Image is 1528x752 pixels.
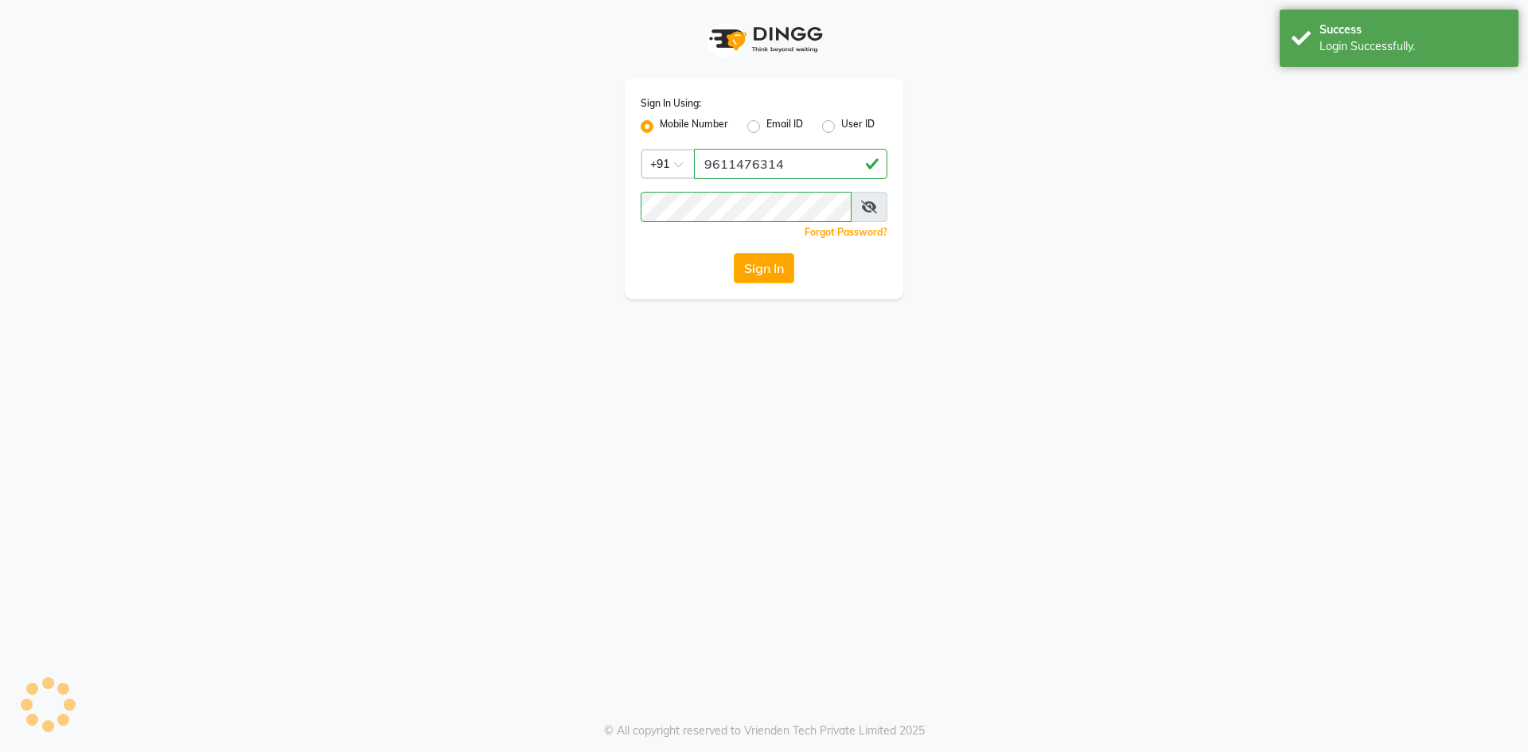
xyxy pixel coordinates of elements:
a: Forgot Password? [805,226,887,238]
div: Login Successfully. [1319,38,1507,55]
img: logo1.svg [700,16,828,63]
button: Sign In [734,253,794,283]
label: Email ID [766,117,803,136]
label: User ID [841,117,875,136]
input: Username [641,192,852,222]
label: Sign In Using: [641,96,701,111]
label: Mobile Number [660,117,728,136]
div: Success [1319,21,1507,38]
input: Username [694,149,887,179]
